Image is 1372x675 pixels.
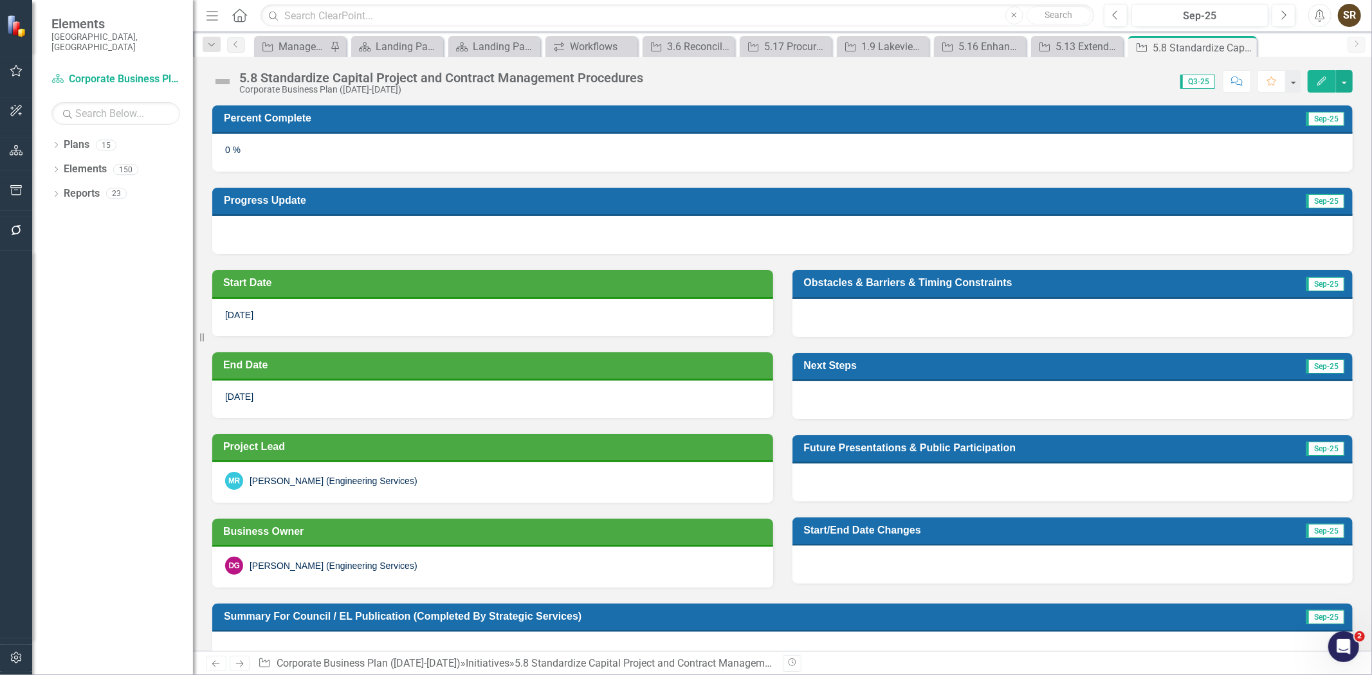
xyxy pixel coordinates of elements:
[106,188,127,199] div: 23
[1306,610,1344,624] span: Sep-25
[51,72,180,87] a: Corporate Business Plan ([DATE]-[DATE])
[113,164,138,175] div: 150
[1034,39,1120,55] a: 5.13 Extending Online Options for Building and Development Application Process
[6,15,29,37] img: ClearPoint Strategy
[1306,112,1344,126] span: Sep-25
[1027,6,1091,24] button: Search
[452,39,537,55] a: Landing Page
[667,39,731,55] div: 3.6 Reconciliation Action Plan
[64,138,89,152] a: Plans
[1045,10,1072,20] span: Search
[570,39,634,55] div: Workflows
[239,85,643,94] div: Corporate Business Plan ([DATE]-[DATE])
[250,474,417,487] div: [PERSON_NAME] (Engineering Services)
[473,39,537,55] div: Landing Page
[212,71,233,92] img: Not Defined
[1180,75,1215,89] span: Q3-25
[1306,359,1344,373] span: Sep-25
[804,524,1210,536] h3: Start/End Date Changes
[1131,4,1268,27] button: Sep-25
[804,442,1261,454] h3: Future Presentations & Public Participation
[223,359,767,371] h3: End Date
[250,559,417,572] div: [PERSON_NAME] (Engineering Services)
[743,39,828,55] a: 5.17 Procurement Audit Implementation - Phase 1 & 2
[376,39,440,55] div: Landing Page
[223,525,767,537] h3: Business Owner
[1153,40,1254,56] div: 5.8 Standardize Capital Project and Contract Management Procedures
[239,71,643,85] div: 5.8 Standardize Capital Project and Contract Management Procedures
[1306,442,1344,456] span: Sep-25
[257,39,327,55] a: Manage Elements
[1328,631,1359,662] iframe: Intercom live chat
[1306,524,1344,538] span: Sep-25
[466,657,509,669] a: Initiatives
[1355,631,1365,642] span: 2
[51,102,180,125] input: Search Below...
[212,134,1353,171] div: 0 %
[225,310,253,320] span: [DATE]
[96,139,116,150] div: 15
[840,39,926,55] a: 1.9 Lakeview Business District Investment Strategy
[549,39,634,55] a: Workflows
[225,472,243,490] div: MR
[51,32,180,53] small: [GEOGRAPHIC_DATA], [GEOGRAPHIC_DATA]
[225,392,253,402] span: [DATE]
[354,39,440,55] a: Landing Page
[1056,39,1120,55] div: 5.13 Extending Online Options for Building and Development Application Process
[64,162,107,177] a: Elements
[51,16,180,32] span: Elements
[861,39,926,55] div: 1.9 Lakeview Business District Investment Strategy
[937,39,1023,55] a: 5.16 Enhance Records and Information Management Practices
[646,39,731,55] a: 3.6 Reconciliation Action Plan
[224,194,983,206] h3: Progress Update
[804,276,1260,289] h3: Obstacles & Barriers & Timing Constraints
[1306,277,1344,291] span: Sep-25
[515,657,832,669] div: 5.8 Standardize Capital Project and Contract Management Procedures
[1306,194,1344,208] span: Sep-25
[804,359,1116,372] h3: Next Steps
[764,39,828,55] div: 5.17 Procurement Audit Implementation - Phase 1 & 2
[224,112,998,124] h3: Percent Complete
[225,557,243,575] div: DG
[223,276,767,289] h3: Start Date
[261,4,1094,27] input: Search ClearPoint...
[224,610,1235,622] h3: Summary for Council / EL Publication (Completed by Strategic Services)
[277,657,461,669] a: Corporate Business Plan ([DATE]-[DATE])
[223,440,767,453] h3: Project Lead
[958,39,1023,55] div: 5.16 Enhance Records and Information Management Practices
[1338,4,1361,27] button: SR
[64,186,100,201] a: Reports
[258,656,773,671] div: » »
[279,39,327,55] div: Manage Elements
[1136,8,1264,24] div: Sep-25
